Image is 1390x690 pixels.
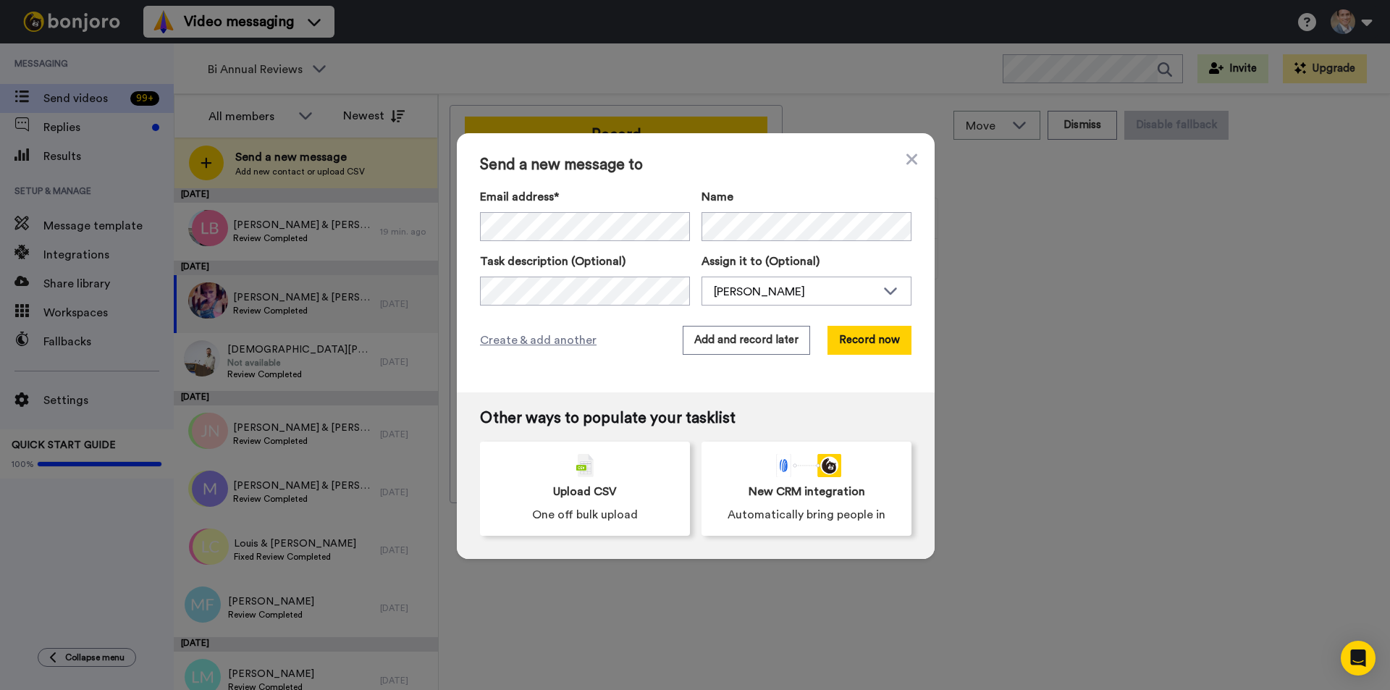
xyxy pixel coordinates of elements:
[480,410,911,427] span: Other ways to populate your tasklist
[532,506,638,523] span: One off bulk upload
[683,326,810,355] button: Add and record later
[480,253,690,270] label: Task description (Optional)
[576,454,594,477] img: csv-grey.png
[772,454,841,477] div: animation
[480,188,690,206] label: Email address*
[480,156,911,174] span: Send a new message to
[1341,641,1376,676] div: Open Intercom Messenger
[553,483,617,500] span: Upload CSV
[702,188,733,206] span: Name
[714,283,876,300] div: [PERSON_NAME]
[827,326,911,355] button: Record now
[480,332,597,349] span: Create & add another
[749,483,865,500] span: New CRM integration
[728,506,885,523] span: Automatically bring people in
[702,253,911,270] label: Assign it to (Optional)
